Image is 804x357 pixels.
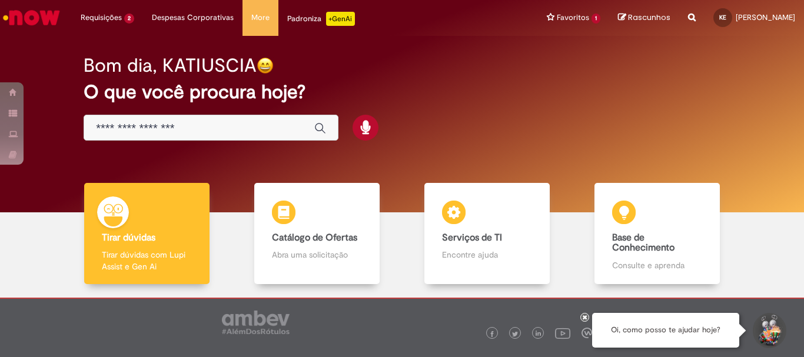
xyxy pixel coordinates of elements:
span: [PERSON_NAME] [736,12,795,22]
span: 1 [592,14,600,24]
b: Serviços de TI [442,232,502,243]
img: logo_footer_workplace.png [582,328,592,338]
span: More [251,12,270,24]
div: Padroniza [287,12,355,26]
a: Serviços de TI Encontre ajuda [402,183,572,285]
span: Requisições [81,12,122,24]
button: Iniciar Conversa de Suporte [751,313,786,348]
p: Encontre ajuda [442,249,531,261]
a: Base de Conhecimento Consulte e aprenda [572,183,742,285]
img: happy-face.png [257,57,274,74]
a: Rascunhos [618,12,670,24]
span: Despesas Corporativas [152,12,234,24]
h2: Bom dia, KATIUSCIA [84,55,257,76]
a: Catálogo de Ofertas Abra uma solicitação [232,183,402,285]
p: Abra uma solicitação [272,249,361,261]
img: ServiceNow [1,6,62,29]
img: logo_footer_ambev_rotulo_gray.png [222,311,290,334]
p: Tirar dúvidas com Lupi Assist e Gen Ai [102,249,191,272]
img: logo_footer_facebook.png [489,331,495,337]
div: Oi, como posso te ajudar hoje? [592,313,739,348]
span: KE [719,14,726,21]
span: Rascunhos [628,12,670,23]
img: logo_footer_youtube.png [555,325,570,341]
p: +GenAi [326,12,355,26]
span: Favoritos [557,12,589,24]
b: Tirar dúvidas [102,232,155,243]
b: Base de Conhecimento [612,232,675,254]
img: logo_footer_twitter.png [512,331,518,337]
a: Tirar dúvidas Tirar dúvidas com Lupi Assist e Gen Ai [62,183,232,285]
img: logo_footer_linkedin.png [536,331,541,338]
b: Catálogo de Ofertas [272,232,357,243]
h2: O que você procura hoje? [84,82,720,102]
span: 2 [124,14,134,24]
p: Consulte e aprenda [612,259,702,271]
